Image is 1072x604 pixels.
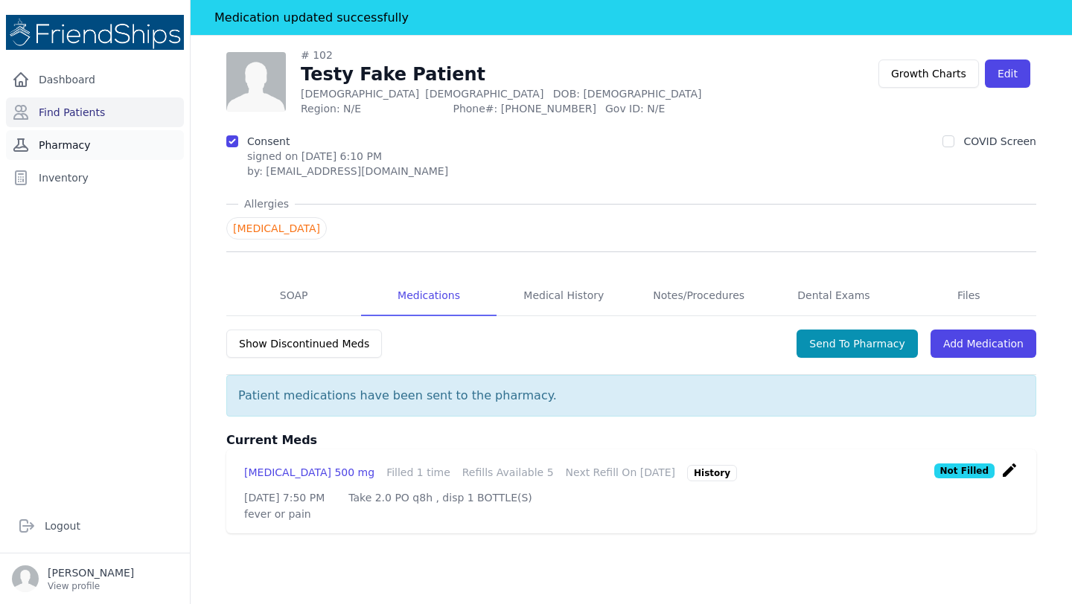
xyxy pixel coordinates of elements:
[48,580,134,592] p: View profile
[12,565,178,592] a: [PERSON_NAME] View profile
[226,330,382,358] button: Show Discontinued Meds
[301,48,757,62] div: # 102
[902,276,1036,316] a: Files
[244,490,325,505] p: [DATE] 7:50 PM
[453,101,596,116] span: Phone#: [PHONE_NUMBER]
[497,276,631,316] a: Medical History
[766,276,901,316] a: Dental Exams
[687,465,737,481] div: History
[226,276,361,316] a: SOAP
[566,465,676,481] div: Next Refill On [DATE]
[226,375,1036,417] p: Patient medications have been sent to the pharmacy.
[6,65,184,94] a: Dashboard
[386,465,450,481] div: Filled 1 time
[1001,468,1018,482] a: create
[462,465,554,481] div: Refills Available 5
[247,135,290,147] label: Consent
[878,60,979,88] a: Growth Charts
[631,276,766,316] a: Notes/Procedures
[6,163,184,193] a: Inventory
[553,88,702,100] span: DOB: [DEMOGRAPHIC_DATA]
[226,52,286,112] img: person-242608b1a05df3501eefc295dc1bc67a.jpg
[244,507,1018,521] p: fever or pain
[931,330,1036,358] a: Add Medication
[12,511,178,541] a: Logout
[963,135,1036,147] label: COVID Screen
[238,196,295,211] span: Allergies
[48,565,134,580] p: [PERSON_NAME]
[301,101,444,116] span: Region: N/E
[934,463,995,478] p: Not Filled
[605,101,757,116] span: Gov ID: N/E
[226,217,327,240] span: [MEDICAL_DATA]
[301,62,757,86] h1: Testy Fake Patient
[6,15,184,50] img: Medical Missions EMR
[244,465,374,481] div: [MEDICAL_DATA] 500 mg
[348,490,532,505] p: Take 2.0 PO q8h , disp 1 BOTTLE(S)
[425,88,543,100] span: [DEMOGRAPHIC_DATA]
[6,97,184,127] a: Find Patients
[301,86,757,101] p: [DEMOGRAPHIC_DATA]
[1001,461,1018,479] i: create
[6,130,184,160] a: Pharmacy
[985,60,1030,88] a: Edit
[247,149,448,164] p: signed on [DATE] 6:10 PM
[797,330,918,358] button: Send To Pharmacy
[247,164,448,179] div: by: [EMAIL_ADDRESS][DOMAIN_NAME]
[226,276,1036,316] nav: Tabs
[361,276,496,316] a: Medications
[226,431,1036,449] h3: Current Meds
